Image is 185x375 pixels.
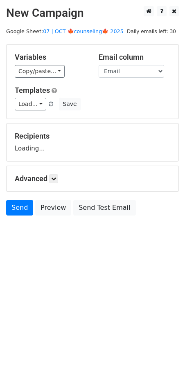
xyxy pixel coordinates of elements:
[15,86,50,94] a: Templates
[124,28,179,34] a: Daily emails left: 30
[6,28,124,34] small: Google Sheet:
[15,53,86,62] h5: Variables
[6,200,33,216] a: Send
[15,132,170,153] div: Loading...
[73,200,135,216] a: Send Test Email
[15,174,170,183] h5: Advanced
[35,200,71,216] a: Preview
[15,98,46,110] a: Load...
[99,53,170,62] h5: Email column
[124,27,179,36] span: Daily emails left: 30
[59,98,80,110] button: Save
[6,6,179,20] h2: New Campaign
[15,65,65,78] a: Copy/paste...
[15,132,170,141] h5: Recipients
[43,28,124,34] a: 07 | OCT 🍁counseling🍁 2025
